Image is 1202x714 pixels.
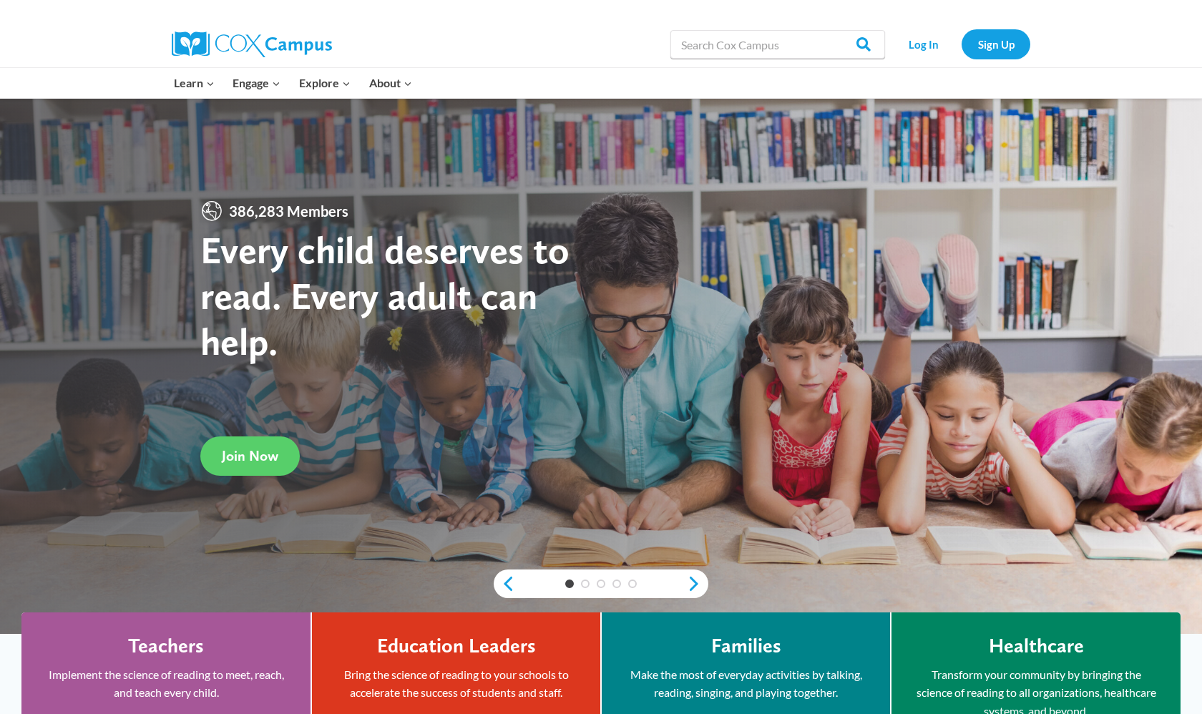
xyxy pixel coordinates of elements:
h4: Teachers [128,634,204,658]
span: Join Now [222,447,278,464]
a: next [687,575,708,592]
img: Cox Campus [172,31,332,57]
h4: Healthcare [989,634,1084,658]
p: Bring the science of reading to your schools to accelerate the success of students and staff. [333,665,579,702]
div: content slider buttons [494,569,708,598]
span: Engage [233,74,280,92]
a: 3 [597,579,605,588]
nav: Secondary Navigation [892,29,1030,59]
a: Log In [892,29,954,59]
p: Make the most of everyday activities by talking, reading, singing, and playing together. [623,665,869,702]
a: 1 [565,579,574,588]
span: About [369,74,412,92]
a: 2 [581,579,590,588]
nav: Primary Navigation [165,68,421,98]
span: Learn [174,74,215,92]
h4: Families [711,634,781,658]
a: 4 [612,579,621,588]
span: 386,283 Members [223,200,354,222]
a: Sign Up [962,29,1030,59]
a: previous [494,575,515,592]
p: Implement the science of reading to meet, reach, and teach every child. [43,665,289,702]
span: Explore [299,74,351,92]
input: Search Cox Campus [670,30,885,59]
strong: Every child deserves to read. Every adult can help. [200,227,570,363]
a: Join Now [200,436,300,476]
a: 5 [628,579,637,588]
h4: Education Leaders [377,634,536,658]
